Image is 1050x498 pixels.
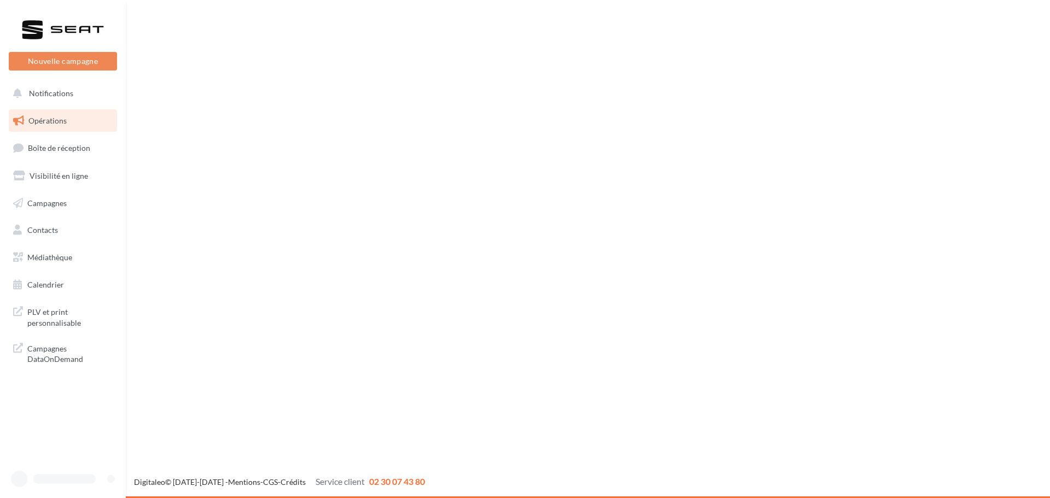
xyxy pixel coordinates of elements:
[27,304,113,328] span: PLV et print personnalisable
[7,273,119,296] a: Calendrier
[281,477,306,487] a: Crédits
[27,280,64,289] span: Calendrier
[7,192,119,215] a: Campagnes
[28,116,67,125] span: Opérations
[29,89,73,98] span: Notifications
[7,165,119,188] a: Visibilité en ligne
[7,300,119,332] a: PLV et print personnalisable
[9,52,117,71] button: Nouvelle campagne
[28,143,90,153] span: Boîte de réception
[30,171,88,180] span: Visibilité en ligne
[7,109,119,132] a: Opérations
[134,477,165,487] a: Digitaleo
[27,198,67,207] span: Campagnes
[7,136,119,160] a: Boîte de réception
[228,477,260,487] a: Mentions
[316,476,365,487] span: Service client
[27,225,58,235] span: Contacts
[7,337,119,369] a: Campagnes DataOnDemand
[369,476,425,487] span: 02 30 07 43 80
[7,82,115,105] button: Notifications
[7,219,119,242] a: Contacts
[263,477,278,487] a: CGS
[134,477,425,487] span: © [DATE]-[DATE] - - -
[7,246,119,269] a: Médiathèque
[27,341,113,365] span: Campagnes DataOnDemand
[27,253,72,262] span: Médiathèque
